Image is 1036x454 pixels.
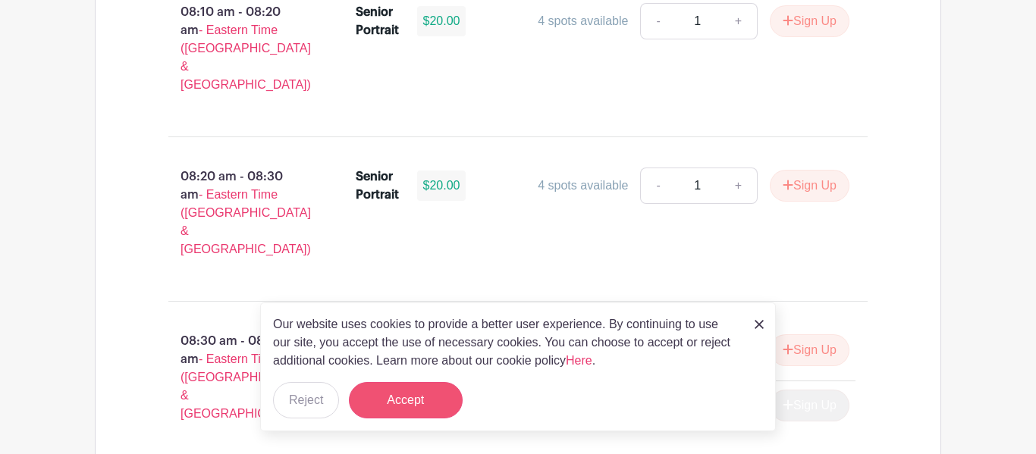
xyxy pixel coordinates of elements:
[720,168,758,204] a: +
[770,170,849,202] button: Sign Up
[640,3,675,39] a: -
[566,354,592,367] a: Here
[538,12,628,30] div: 4 spots available
[640,168,675,204] a: -
[720,3,758,39] a: +
[273,382,339,418] button: Reject
[770,334,849,366] button: Sign Up
[349,382,463,418] button: Accept
[417,171,466,201] div: $20.00
[181,188,311,255] span: - Eastern Time ([GEOGRAPHIC_DATA] & [GEOGRAPHIC_DATA])
[273,315,739,370] p: Our website uses cookies to provide a better user experience. By continuing to use our site, you ...
[356,3,399,39] div: Senior Portrait
[356,168,399,204] div: Senior Portrait
[144,326,331,429] p: 08:30 am - 08:40 am
[538,177,628,195] div: 4 spots available
[181,352,311,420] span: - Eastern Time ([GEOGRAPHIC_DATA] & [GEOGRAPHIC_DATA])
[755,320,764,329] img: close_button-5f87c8562297e5c2d7936805f587ecaba9071eb48480494691a3f1689db116b3.svg
[181,23,311,91] span: - Eastern Time ([GEOGRAPHIC_DATA] & [GEOGRAPHIC_DATA])
[144,161,331,265] p: 08:20 am - 08:30 am
[770,5,849,37] button: Sign Up
[417,6,466,36] div: $20.00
